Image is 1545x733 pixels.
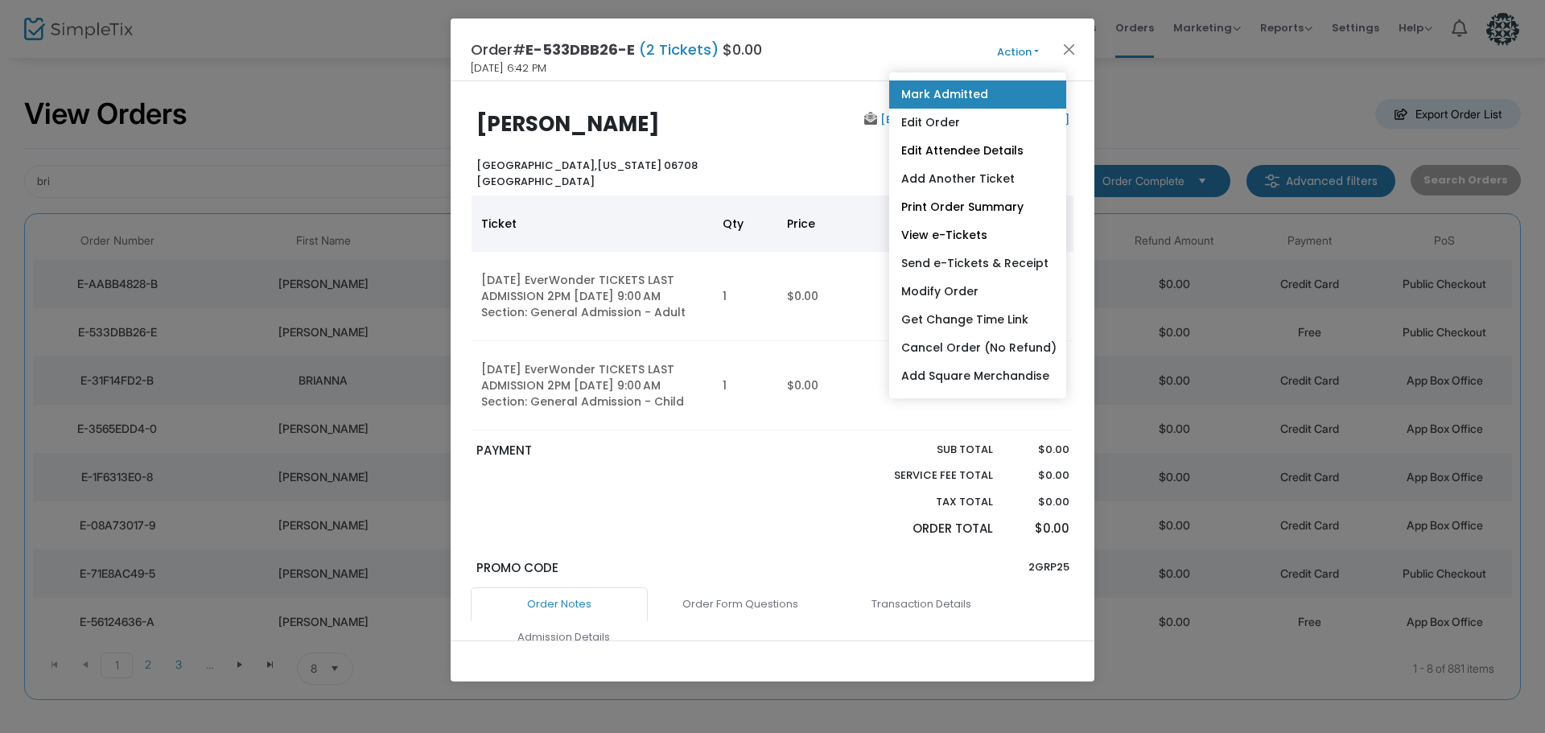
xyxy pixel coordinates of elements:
a: Order Form Questions [652,587,829,621]
td: 1 [713,252,777,341]
a: Admission Details [475,620,652,654]
span: [GEOGRAPHIC_DATA], [476,158,597,173]
div: Data table [472,196,1073,430]
th: Price [777,196,930,252]
th: Qty [713,196,777,252]
td: [DATE] EverWonder TICKETS LAST ADMISSION 2PM [DATE] 9:00 AM Section: General Admission - Child [472,341,713,430]
p: PAYMENT [476,442,765,460]
button: Close [1059,39,1080,60]
a: Cancel Order (No Refund) [889,334,1066,362]
a: Print Order Summary [889,193,1066,221]
td: $0.00 [777,341,930,430]
p: Order Total [856,520,993,538]
a: Mark Admitted [889,80,1066,109]
button: Action [970,43,1066,61]
th: Ticket [472,196,713,252]
p: Tax Total [856,494,993,510]
p: Promo Code [476,559,765,578]
a: Send e-Tickets & Receipt [889,249,1066,278]
a: Transaction Details [833,587,1010,621]
b: [PERSON_NAME] [476,109,660,138]
td: [DATE] EverWonder TICKETS LAST ADMISSION 2PM [DATE] 9:00 AM Section: General Admission - Adult [472,252,713,341]
a: Edit Attendee Details [889,137,1066,165]
b: [US_STATE] 06708 [GEOGRAPHIC_DATA] [476,158,698,189]
h4: Order# $0.00 [471,39,762,60]
td: 1 [713,341,777,430]
p: $0.00 [1008,494,1069,510]
span: [DATE] 6:42 PM [471,60,546,76]
a: Get Change Time Link [889,306,1066,334]
p: $0.00 [1008,520,1069,538]
p: Sub total [856,442,993,458]
a: Order Notes [471,587,648,621]
a: Modify Order [889,278,1066,306]
a: Add Another Ticket [889,165,1066,193]
div: 2GRP25 [772,559,1077,588]
td: $0.00 [777,252,930,341]
a: Edit Order [889,109,1066,137]
a: View e-Tickets [889,221,1066,249]
span: (2 Tickets) [635,39,723,60]
p: $0.00 [1008,467,1069,484]
p: $0.00 [1008,442,1069,458]
a: Add Square Merchandise [889,362,1066,390]
span: E-533DBB26-E [525,39,635,60]
p: Service Fee Total [856,467,993,484]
